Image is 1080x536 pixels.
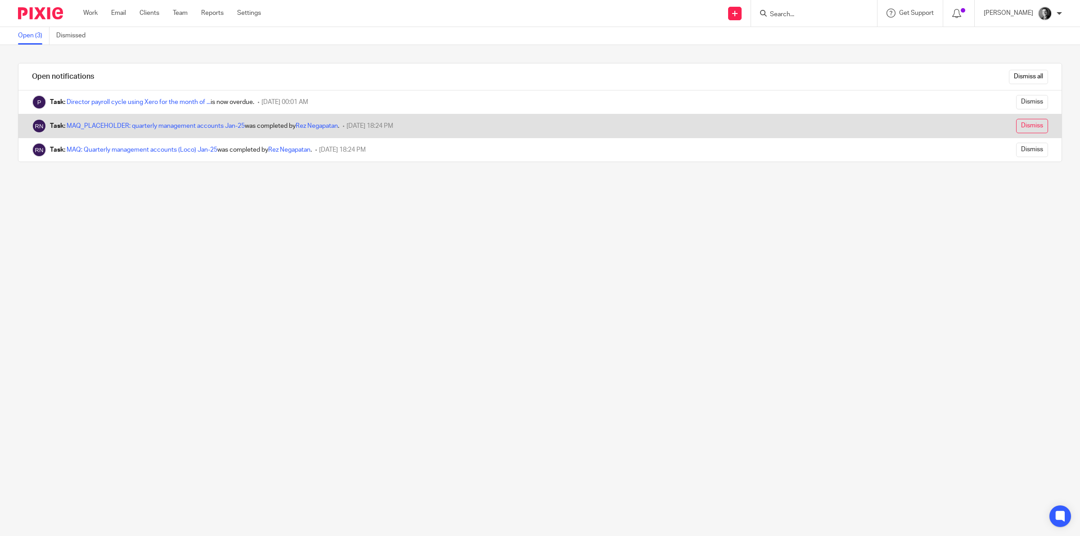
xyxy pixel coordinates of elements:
a: Reports [201,9,224,18]
input: Dismiss [1016,119,1048,133]
span: [DATE] 00:01 AM [261,99,308,105]
b: Task: [50,99,65,105]
a: Open (3) [18,27,49,45]
a: Team [173,9,188,18]
a: Clients [139,9,159,18]
input: Dismiss all [1009,70,1048,84]
a: Email [111,9,126,18]
input: Search [769,11,850,19]
img: Rez Negapatan [32,119,46,133]
a: Director payroll cycle using Xero for the month of ... [67,99,211,105]
span: Get Support [899,10,934,16]
div: was completed by . [50,122,339,131]
img: Pixie [18,7,63,19]
div: is now overdue. [50,98,254,107]
a: Rez Negapatan [296,123,338,129]
span: [DATE] 18:24 PM [346,123,393,129]
b: Task: [50,147,65,153]
a: Work [83,9,98,18]
img: Pixie [32,95,46,109]
img: DSC_9061-3.jpg [1038,6,1052,21]
span: [DATE] 18:24 PM [319,147,366,153]
a: MAQ_PLACEHOLDER: quarterly management accounts Jan-25 [67,123,245,129]
b: Task: [50,123,65,129]
input: Dismiss [1016,143,1048,157]
a: Rez Negapatan [268,147,310,153]
a: Dismissed [56,27,92,45]
img: Rez Negapatan [32,143,46,157]
p: [PERSON_NAME] [984,9,1033,18]
h1: Open notifications [32,72,94,81]
a: Settings [237,9,261,18]
a: MAQ: Quarterly management accounts (Loco) Jan-25 [67,147,217,153]
input: Dismiss [1016,95,1048,109]
div: was completed by . [50,145,312,154]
